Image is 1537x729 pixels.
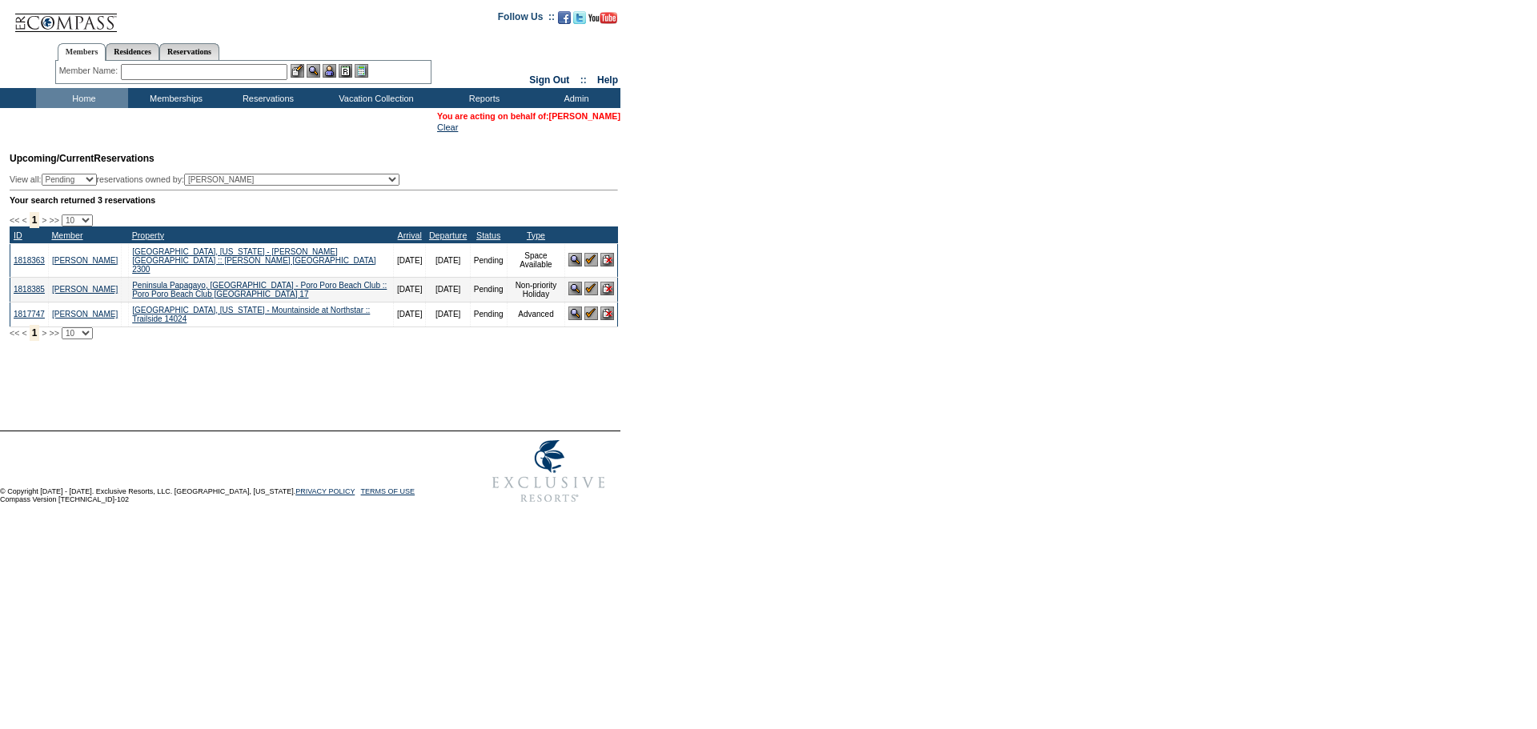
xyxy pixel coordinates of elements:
[220,88,312,108] td: Reservations
[584,253,598,266] img: Confirm Reservation
[307,64,320,78] img: View
[14,230,22,240] a: ID
[22,215,26,225] span: <
[529,74,569,86] a: Sign Out
[14,310,45,318] a: 1817747
[436,88,528,108] td: Reports
[128,88,220,108] td: Memberships
[437,111,620,121] span: You are acting on behalf of:
[470,302,507,326] td: Pending
[312,88,436,108] td: Vacation Collection
[597,74,618,86] a: Help
[568,282,582,295] img: View Reservation
[339,64,352,78] img: Reservations
[507,302,565,326] td: Advanced
[14,285,45,294] a: 1818385
[295,487,355,495] a: PRIVACY POLICY
[42,328,46,338] span: >
[49,328,58,338] span: >>
[470,277,507,302] td: Pending
[549,111,620,121] a: [PERSON_NAME]
[426,277,470,302] td: [DATE]
[10,174,407,186] div: View all: reservations owned by:
[477,431,620,511] img: Exclusive Resorts
[52,310,118,318] a: [PERSON_NAME]
[600,282,614,295] img: Cancel Reservation
[507,243,565,277] td: Space Available
[429,230,467,240] a: Departure
[573,11,586,24] img: Follow us on Twitter
[558,11,571,24] img: Become our fan on Facebook
[159,43,219,60] a: Reservations
[10,215,19,225] span: <<
[132,230,164,240] a: Property
[426,302,470,326] td: [DATE]
[580,74,587,86] span: ::
[52,256,118,265] a: [PERSON_NAME]
[584,306,598,320] img: Confirm Reservation
[568,253,582,266] img: View Reservation
[132,306,370,323] a: [GEOGRAPHIC_DATA], [US_STATE] - Mountainside at Northstar :: Trailside 14024
[361,487,415,495] a: TERMS OF USE
[426,243,470,277] td: [DATE]
[49,215,58,225] span: >>
[393,277,425,302] td: [DATE]
[588,16,617,26] a: Subscribe to our YouTube Channel
[132,247,375,274] a: [GEOGRAPHIC_DATA], [US_STATE] - [PERSON_NAME][GEOGRAPHIC_DATA] :: [PERSON_NAME] [GEOGRAPHIC_DATA]...
[291,64,304,78] img: b_edit.gif
[58,43,106,61] a: Members
[527,230,545,240] a: Type
[51,230,82,240] a: Member
[30,212,40,228] span: 1
[10,195,618,205] div: Your search returned 3 reservations
[42,215,46,225] span: >
[588,12,617,24] img: Subscribe to our YouTube Channel
[323,64,336,78] img: Impersonate
[22,328,26,338] span: <
[498,10,555,29] td: Follow Us ::
[355,64,368,78] img: b_calculator.gif
[558,16,571,26] a: Become our fan on Facebook
[600,306,614,320] img: Cancel Reservation
[600,253,614,266] img: Cancel Reservation
[470,243,507,277] td: Pending
[568,306,582,320] img: View Reservation
[132,281,387,298] a: Peninsula Papagayo, [GEOGRAPHIC_DATA] - Poro Poro Beach Club :: Poro Poro Beach Club [GEOGRAPHIC_...
[398,230,422,240] a: Arrival
[30,325,40,341] span: 1
[573,16,586,26] a: Follow us on Twitter
[10,153,94,164] span: Upcoming/Current
[106,43,159,60] a: Residences
[507,277,565,302] td: Non-priority Holiday
[10,153,155,164] span: Reservations
[10,328,19,338] span: <<
[36,88,128,108] td: Home
[476,230,500,240] a: Status
[437,122,458,132] a: Clear
[14,256,45,265] a: 1818363
[393,302,425,326] td: [DATE]
[528,88,620,108] td: Admin
[393,243,425,277] td: [DATE]
[59,64,121,78] div: Member Name:
[584,282,598,295] img: Confirm Reservation
[52,285,118,294] a: [PERSON_NAME]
